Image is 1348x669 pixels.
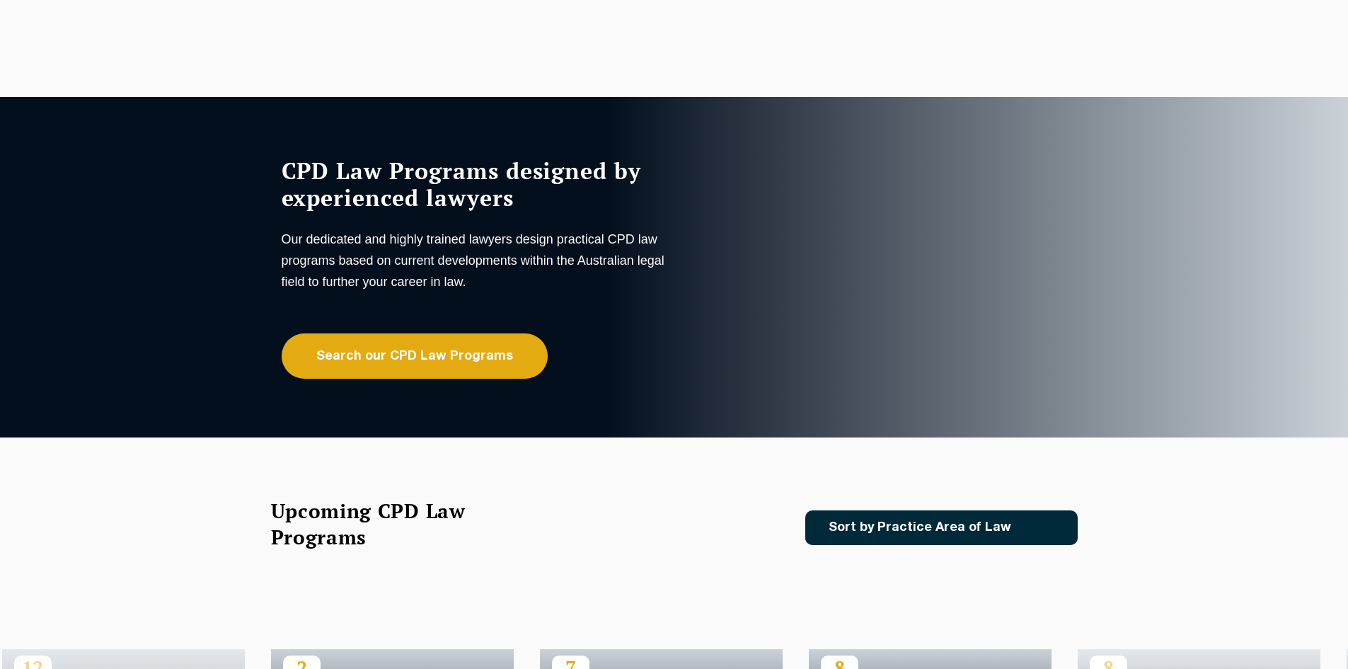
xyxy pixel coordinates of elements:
[282,157,671,211] h1: CPD Law Programs designed by experienced lawyers
[805,510,1078,545] a: Sort by Practice Area of Law
[282,333,548,379] a: Search our CPD Law Programs
[282,229,671,292] p: Our dedicated and highly trained lawyers design practical CPD law programs based on current devel...
[1034,522,1050,534] img: Icon
[271,498,501,550] h2: Upcoming CPD Law Programs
